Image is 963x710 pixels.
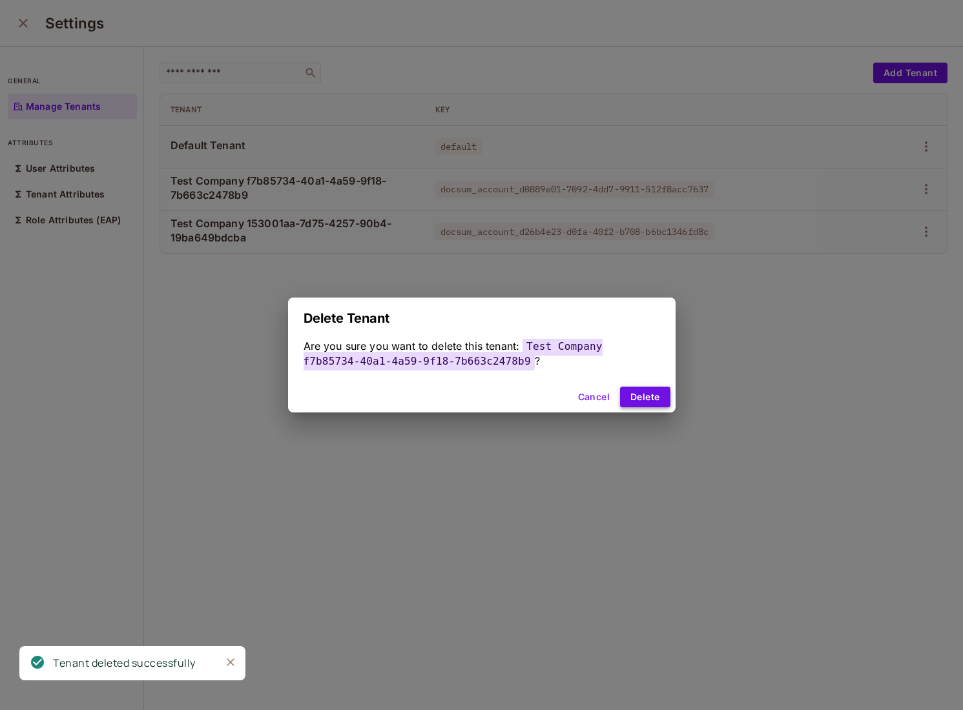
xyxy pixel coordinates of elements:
[53,655,196,671] div: Tenant deleted successfully
[304,337,603,370] span: Test Company f7b85734-40a1-4a59-9f18-7b663c2478b9
[288,298,676,339] h2: Delete Tenant
[221,653,240,672] button: Close
[620,387,670,407] button: Delete
[304,339,660,369] div: ?
[304,340,520,352] span: Are you sure you want to delete this tenant:
[573,387,615,407] button: Cancel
